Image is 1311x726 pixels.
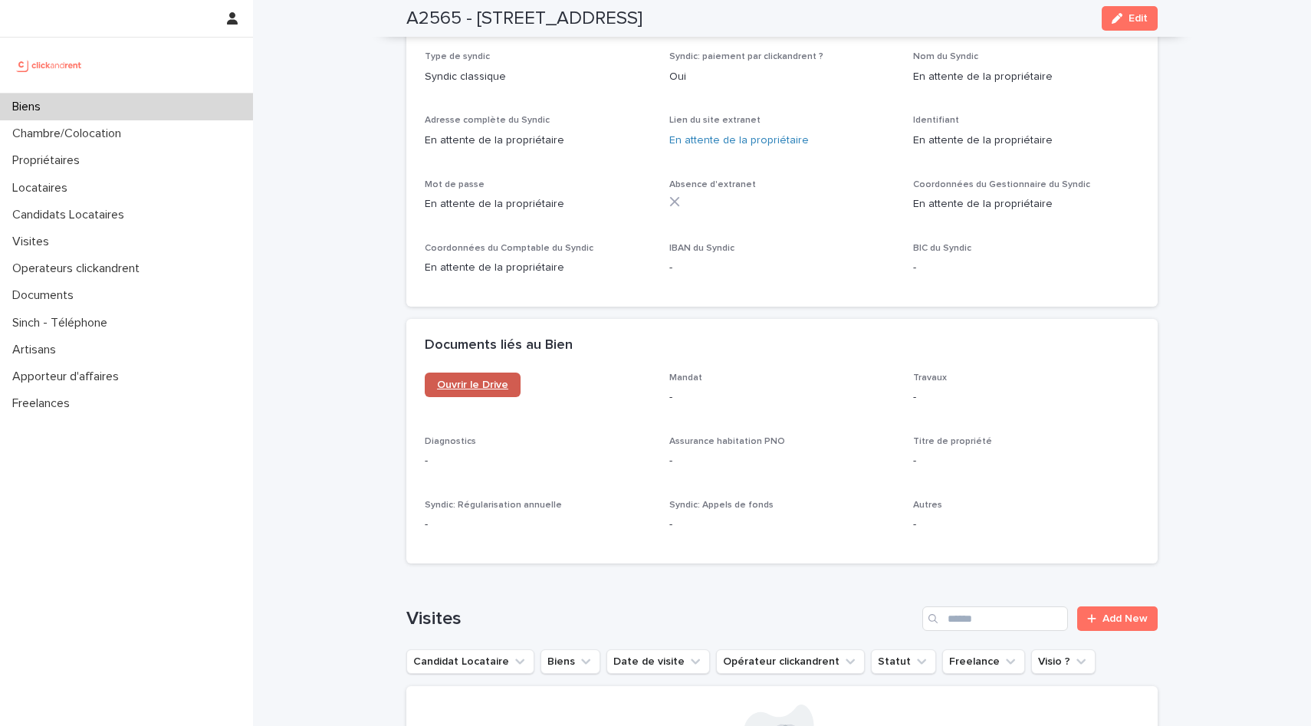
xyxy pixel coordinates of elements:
span: Mot de passe [425,180,485,189]
p: Apporteur d'affaires [6,370,131,384]
span: Lien du site extranet [669,116,761,125]
span: Add New [1102,613,1148,624]
p: - [669,260,895,276]
p: Locataires [6,181,80,195]
p: En attente de la propriétaire [913,133,1139,149]
p: En attente de la propriétaire [913,69,1139,85]
button: Freelance [942,649,1025,674]
p: Oui [669,69,895,85]
span: Travaux [913,373,947,383]
input: Search [922,606,1068,631]
p: - [913,517,1139,533]
span: Syndic: Régularisation annuelle [425,501,562,510]
p: En attente de la propriétaire [425,260,651,276]
button: Biens [540,649,600,674]
button: Date de visite [606,649,710,674]
p: En attente de la propriétaire [425,196,651,212]
button: Statut [871,649,936,674]
button: Visio ? [1031,649,1096,674]
p: En attente de la propriétaire [913,196,1139,212]
span: Syndic: Appels de fonds [669,501,774,510]
span: Adresse complète du Syndic [425,116,550,125]
p: - [669,453,895,469]
p: En attente de la propriétaire [425,133,651,149]
span: Syndic: paiement par clickandrent ? [669,52,823,61]
p: - [669,517,895,533]
span: Autres [913,501,942,510]
a: En attente de la propriétaire [669,135,809,146]
img: UCB0brd3T0yccxBKYDjQ [12,50,87,80]
button: Opérateur clickandrent [716,649,865,674]
p: - [913,260,1139,276]
span: Absence d'extranet [669,180,756,189]
p: Sinch - Téléphone [6,316,120,330]
p: Visites [6,235,61,249]
p: Biens [6,100,53,114]
p: Documents [6,288,86,303]
span: Ouvrir le Drive [437,379,508,390]
p: Syndic classique [425,69,651,85]
span: Diagnostics [425,437,476,446]
p: - [913,389,1139,406]
span: Identifiant [913,116,959,125]
button: Edit [1102,6,1158,31]
span: Nom du Syndic [913,52,978,61]
span: Titre de propriété [913,437,992,446]
h2: A2565 - [STREET_ADDRESS] [406,8,642,30]
p: Freelances [6,396,82,411]
h1: Visites [406,608,916,630]
span: Mandat [669,373,702,383]
a: Add New [1077,606,1158,631]
p: - [913,453,1139,469]
span: IBAN du Syndic [669,244,734,253]
p: - [669,389,895,406]
span: Type de syndic [425,52,490,61]
p: Artisans [6,343,68,357]
p: Candidats Locataires [6,208,136,222]
p: Chambre/Colocation [6,126,133,141]
a: Ouvrir le Drive [425,373,521,397]
h2: Documents liés au Bien [425,337,573,354]
p: Propriétaires [6,153,92,168]
span: Coordonnées du Comptable du Syndic [425,244,593,253]
span: Coordonnées du Gestionnaire du Syndic [913,180,1090,189]
p: Operateurs clickandrent [6,261,152,276]
span: Edit [1129,13,1148,24]
span: Assurance habitation PNO [669,437,785,446]
span: BIC du Syndic [913,244,971,253]
button: Candidat Locataire [406,649,534,674]
p: - [425,453,651,469]
p: - [425,517,651,533]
